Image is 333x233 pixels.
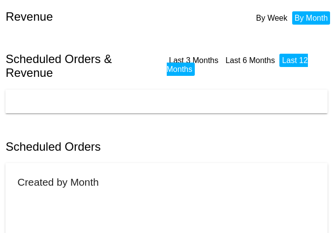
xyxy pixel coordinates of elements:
h2: Created by Month [17,176,98,188]
a: Last 3 Months [169,56,219,65]
a: Last 6 Months [225,56,275,65]
li: By Month [292,11,331,25]
li: By Week [254,11,290,25]
a: Last 12 Months [167,56,308,73]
